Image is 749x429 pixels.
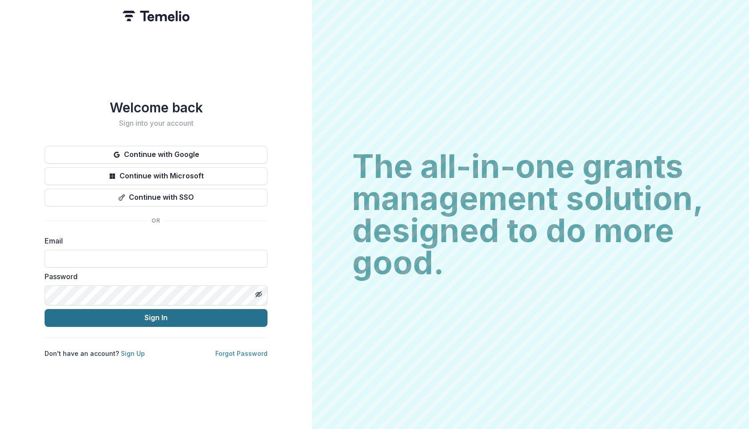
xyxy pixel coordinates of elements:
a: Forgot Password [215,350,267,357]
button: Sign In [45,309,267,327]
label: Email [45,235,262,246]
label: Password [45,271,262,282]
button: Continue with SSO [45,189,267,206]
a: Sign Up [121,350,145,357]
button: Continue with Google [45,146,267,164]
h2: Sign into your account [45,119,267,128]
p: Don't have an account? [45,349,145,358]
h1: Welcome back [45,99,267,115]
button: Toggle password visibility [251,287,266,301]
button: Continue with Microsoft [45,167,267,185]
img: Temelio [123,11,189,21]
